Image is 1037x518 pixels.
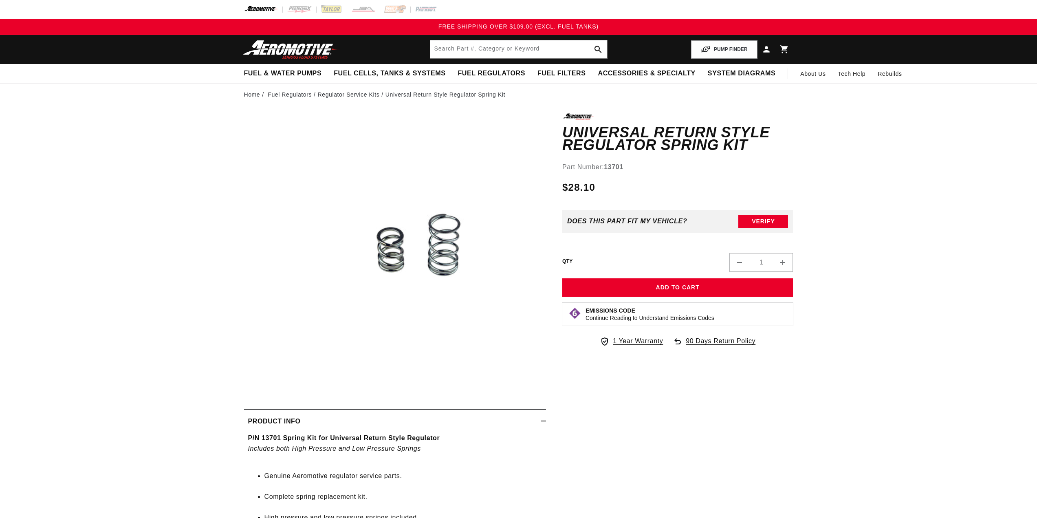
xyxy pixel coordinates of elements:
label: QTY [562,258,573,265]
a: 90 Days Return Policy [673,336,755,355]
span: 90 Days Return Policy [686,336,755,355]
span: Fuel Regulators [458,69,525,78]
span: Fuel Cells, Tanks & Systems [334,69,445,78]
span: $28.10 [562,180,595,195]
em: Includes both High Pressure and Low Pressure Springs [248,445,421,452]
a: Home [244,90,260,99]
h2: Product Info [248,416,301,427]
button: Emissions CodeContinue Reading to Understand Emissions Codes [586,307,714,322]
summary: Tech Help [832,64,872,84]
button: PUMP FINDER [691,40,757,59]
li: Fuel Regulators [268,90,317,99]
input: Search by Part Number, Category or Keyword [430,40,607,58]
summary: Rebuilds [872,64,908,84]
div: Part Number: [562,162,793,172]
span: Tech Help [838,69,866,78]
div: Does This part fit My vehicle? [567,218,687,225]
li: Universal Return Style Regulator Spring Kit [385,90,505,99]
span: FREE SHIPPING OVER $109.00 (EXCL. FUEL TANKS) [438,23,599,30]
strong: 13701 [604,163,623,170]
span: System Diagrams [708,69,775,78]
a: About Us [794,64,832,84]
button: search button [589,40,607,58]
summary: System Diagrams [702,64,782,83]
span: About Us [800,71,826,77]
button: Verify [738,215,788,228]
summary: Fuel & Water Pumps [238,64,328,83]
a: 1 Year Warranty [600,336,663,346]
li: Genuine Aeromotive regulator service parts. [264,471,542,481]
span: Fuel Filters [537,69,586,78]
summary: Fuel Filters [531,64,592,83]
summary: Fuel Regulators [451,64,531,83]
summary: Product Info [244,410,546,433]
span: Rebuilds [878,69,902,78]
nav: breadcrumbs [244,90,793,99]
span: Accessories & Specialty [598,69,696,78]
span: Fuel & Water Pumps [244,69,322,78]
p: Continue Reading to Understand Emissions Codes [586,314,714,322]
strong: Emissions Code [586,307,635,314]
img: Emissions code [568,307,581,320]
summary: Fuel Cells, Tanks & Systems [328,64,451,83]
button: Add to Cart [562,278,793,297]
li: Complete spring replacement kit. [264,492,542,502]
summary: Accessories & Specialty [592,64,702,83]
li: Regulator Service Kits [318,90,385,99]
img: Aeromotive [241,40,343,59]
span: 1 Year Warranty [613,336,663,346]
h1: Universal Return Style Regulator Spring Kit [562,126,793,152]
strong: P/N 13701 Spring Kit for Universal Return Style Regulator [248,434,440,441]
media-gallery: Gallery Viewer [244,113,546,392]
